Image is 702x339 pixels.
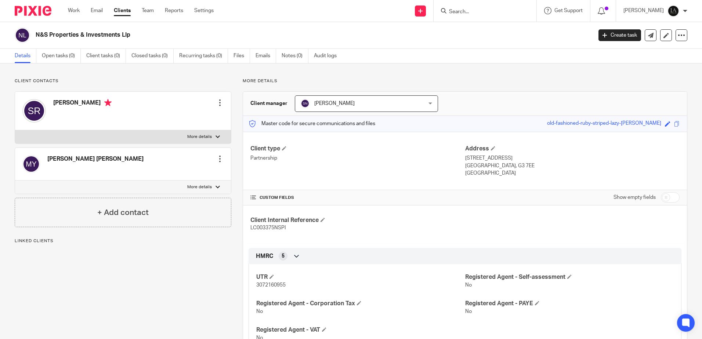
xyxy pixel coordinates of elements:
[15,78,231,84] p: Client contacts
[250,216,465,224] h4: Client Internal Reference
[142,7,154,14] a: Team
[42,49,81,63] a: Open tasks (0)
[256,300,465,307] h4: Registered Agent - Corporation Tax
[465,162,680,169] p: [GEOGRAPHIC_DATA], G3 7EE
[194,7,214,14] a: Settings
[249,120,375,127] p: Master code for secure communications and files
[250,195,465,201] h4: CUSTOM FIELDS
[465,169,680,177] p: [GEOGRAPHIC_DATA]
[623,7,664,14] p: [PERSON_NAME]
[250,100,287,107] h3: Client manager
[15,238,231,244] p: Linked clients
[465,145,680,153] h4: Address
[165,7,183,14] a: Reports
[256,326,465,334] h4: Registered Agent - VAT
[234,49,250,63] a: Files
[131,49,174,63] a: Closed tasks (0)
[179,49,228,63] a: Recurring tasks (0)
[15,6,51,16] img: Pixie
[614,194,656,201] label: Show empty fields
[86,49,126,63] a: Client tasks (0)
[314,49,342,63] a: Audit logs
[22,99,46,123] img: svg%3E
[250,145,465,153] h4: Client type
[465,309,472,314] span: No
[91,7,103,14] a: Email
[256,309,263,314] span: No
[68,7,80,14] a: Work
[282,252,285,260] span: 5
[250,154,465,162] p: Partnership
[15,28,30,43] img: svg%3E
[15,49,36,63] a: Details
[187,134,212,140] p: More details
[598,29,641,41] a: Create task
[114,7,131,14] a: Clients
[22,155,40,173] img: svg%3E
[465,300,674,307] h4: Registered Agent - PAYE
[314,101,355,106] span: [PERSON_NAME]
[47,155,144,163] h4: [PERSON_NAME] [PERSON_NAME]
[243,78,687,84] p: More details
[465,154,680,162] p: [STREET_ADDRESS]
[301,99,310,108] img: svg%3E
[465,282,472,288] span: No
[256,273,465,281] h4: UTR
[554,8,583,13] span: Get Support
[282,49,308,63] a: Notes (0)
[256,252,273,260] span: HMRC
[53,99,112,108] h4: [PERSON_NAME]
[465,273,674,281] h4: Registered Agent - Self-assessment
[448,9,514,15] input: Search
[250,225,286,230] span: LC003375NSPI
[97,207,149,218] h4: + Add contact
[36,31,477,39] h2: N&S Properties & Investments Llp
[256,49,276,63] a: Emails
[104,99,112,106] i: Primary
[256,282,286,288] span: 3072160955
[547,120,661,128] div: old-fashioned-ruby-striped-lazy-[PERSON_NAME]
[667,5,679,17] img: Lockhart+Amin+-+1024x1024+-+light+on+dark.jpg
[187,184,212,190] p: More details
